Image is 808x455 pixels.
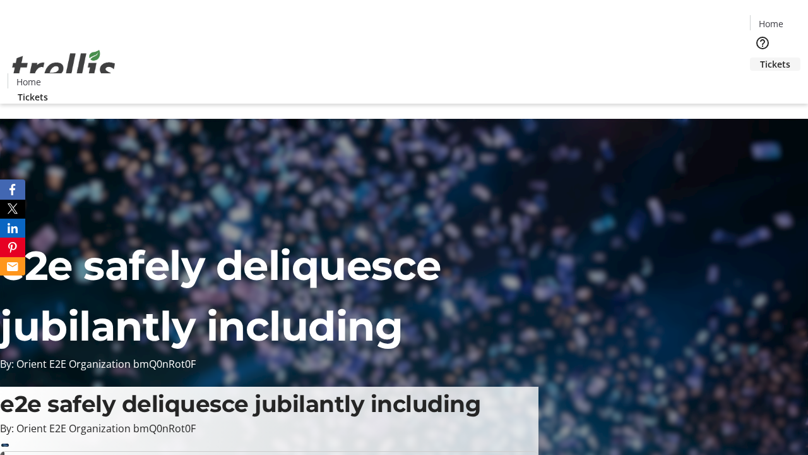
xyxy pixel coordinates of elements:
[750,58,800,71] a: Tickets
[18,90,48,104] span: Tickets
[8,75,49,88] a: Home
[751,17,791,30] a: Home
[8,36,120,99] img: Orient E2E Organization bmQ0nRot0F's Logo
[8,90,58,104] a: Tickets
[750,71,775,96] button: Cart
[760,58,790,71] span: Tickets
[759,17,783,30] span: Home
[750,30,775,56] button: Help
[16,75,41,88] span: Home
